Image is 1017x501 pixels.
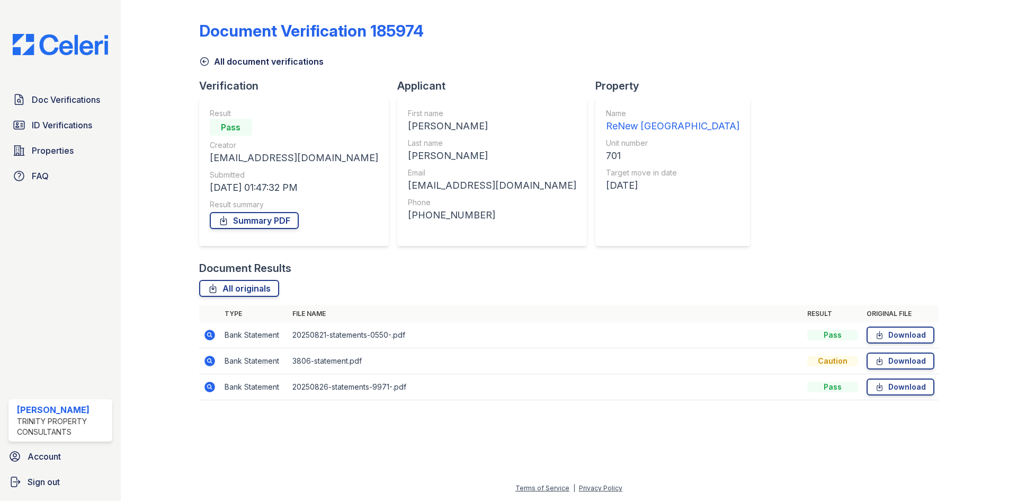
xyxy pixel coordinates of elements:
td: Bank Statement [220,348,288,374]
th: File name [288,305,803,322]
a: Properties [8,140,112,161]
a: Download [867,353,934,370]
div: Email [408,168,576,178]
div: Pass [807,382,858,392]
a: Download [867,327,934,344]
a: Sign out [4,471,117,493]
div: Unit number [606,138,739,148]
a: Terms of Service [515,484,569,492]
div: Trinity Property Consultants [17,416,108,437]
a: Download [867,379,934,395]
div: Verification [199,78,397,93]
span: Sign out [28,476,60,488]
div: Applicant [397,78,595,93]
div: Last name [408,138,576,148]
div: Phone [408,197,576,208]
a: FAQ [8,165,112,187]
div: Result [210,108,378,119]
a: All document verifications [199,55,324,68]
a: Account [4,446,117,467]
div: [EMAIL_ADDRESS][DOMAIN_NAME] [210,151,378,165]
a: Privacy Policy [579,484,622,492]
a: Doc Verifications [8,89,112,110]
td: 20250826-statements-9971-.pdf [288,374,803,400]
div: [EMAIL_ADDRESS][DOMAIN_NAME] [408,178,576,193]
a: ID Verifications [8,115,112,136]
div: Pass [210,119,252,136]
div: ReNew [GEOGRAPHIC_DATA] [606,119,739,134]
div: [PERSON_NAME] [17,403,108,416]
div: Caution [807,356,858,366]
img: CE_Logo_Blue-a8612792a0a2168367f1c8372b55b34899dd931a85d93a1a3d3e32e68fde9ad4.png [4,34,117,55]
th: Original file [862,305,939,322]
td: Bank Statement [220,322,288,348]
th: Type [220,305,288,322]
span: ID Verifications [32,119,92,131]
div: Target move in date [606,168,739,178]
span: Properties [32,144,74,157]
div: Property [595,78,759,93]
td: Bank Statement [220,374,288,400]
a: Name ReNew [GEOGRAPHIC_DATA] [606,108,739,134]
a: All originals [199,280,279,297]
a: Summary PDF [210,212,299,229]
div: Document Verification 185974 [199,21,424,40]
td: 3806-statement.pdf [288,348,803,374]
div: [PERSON_NAME] [408,119,576,134]
div: [DATE] [606,178,739,193]
div: Creator [210,140,378,151]
span: FAQ [32,170,49,182]
div: Document Results [199,261,291,276]
div: First name [408,108,576,119]
div: Name [606,108,739,119]
div: Pass [807,330,858,340]
div: 701 [606,148,739,163]
div: [PHONE_NUMBER] [408,208,576,223]
div: [DATE] 01:47:32 PM [210,180,378,195]
div: Submitted [210,170,378,180]
div: | [573,484,575,492]
span: Doc Verifications [32,93,100,106]
div: [PERSON_NAME] [408,148,576,163]
th: Result [803,305,862,322]
div: Result summary [210,199,378,210]
td: 20250821-statements-0550-.pdf [288,322,803,348]
span: Account [28,450,61,463]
